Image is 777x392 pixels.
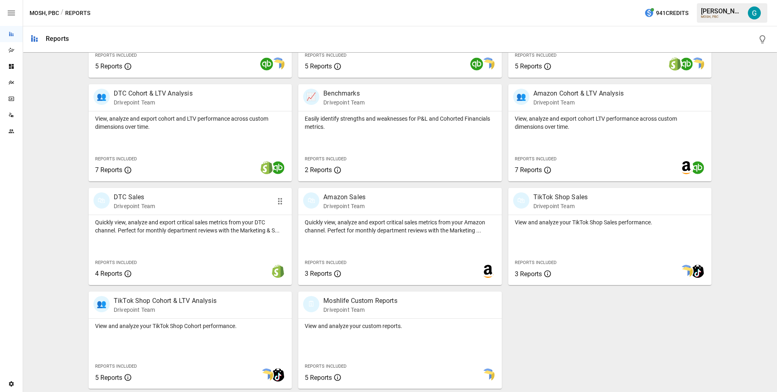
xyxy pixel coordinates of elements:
img: smart model [691,58,704,70]
img: amazon [680,161,693,174]
span: 5 Reports [95,62,122,70]
span: 5 Reports [515,62,542,70]
span: Reports Included [305,53,346,58]
span: 5 Reports [305,62,332,70]
p: Drivepoint Team [114,98,193,107]
img: quickbooks [470,58,483,70]
p: Drivepoint Team [323,306,397,314]
span: Reports Included [95,260,137,265]
div: [PERSON_NAME] [701,7,743,15]
img: quickbooks [260,58,273,70]
p: Moshlife Custom Reports [323,296,397,306]
div: 🛍 [513,192,529,209]
div: 📈 [303,89,319,105]
p: Easily identify strengths and weaknesses for P&L and Cohorted Financials metrics. [305,115,495,131]
img: smart model [260,369,273,381]
p: Quickly view, analyze and export critical sales metrics from your DTC channel. Perfect for monthl... [95,218,285,234]
img: tiktok [691,265,704,278]
img: amazon [482,265,495,278]
img: Gavin Acres [748,6,761,19]
span: Reports Included [95,53,137,58]
img: shopify [669,58,681,70]
img: shopify [272,265,284,278]
img: smart model [482,369,495,381]
p: View, analyze and export cohort LTV performance across custom dimensions over time. [515,115,705,131]
img: smart model [680,265,693,278]
p: Drivepoint Team [114,202,155,210]
div: 👥 [93,296,110,312]
span: 5 Reports [95,374,122,381]
span: 5 Reports [305,374,332,381]
img: quickbooks [680,58,693,70]
p: TikTok Shop Cohort & LTV Analysis [114,296,217,306]
span: 3 Reports [305,270,332,277]
p: Drivepoint Team [533,98,624,107]
span: Reports Included [305,364,346,369]
button: Gavin Acres [743,2,766,24]
span: 941 Credits [656,8,688,18]
p: View and analyze your custom reports. [305,322,495,330]
span: 4 Reports [95,270,122,277]
p: View and analyze your TikTok Shop Cohort performance. [95,322,285,330]
span: 3 Reports [515,270,542,278]
img: quickbooks [691,161,704,174]
p: DTC Cohort & LTV Analysis [114,89,193,98]
p: View and analyze your TikTok Shop Sales performance. [515,218,705,226]
p: Drivepoint Team [114,306,217,314]
p: Quickly view, analyze and export critical sales metrics from your Amazon channel. Perfect for mon... [305,218,495,234]
div: MOSH, PBC [701,15,743,19]
p: View, analyze and export cohort and LTV performance across custom dimensions over time. [95,115,285,131]
img: tiktok [272,369,284,381]
p: Amazon Cohort & LTV Analysis [533,89,624,98]
p: Amazon Sales [323,192,365,202]
span: 7 Reports [515,166,542,174]
img: smart model [272,58,284,70]
p: TikTok Shop Sales [533,192,588,202]
button: 941Credits [641,6,692,21]
p: Benchmarks [323,89,365,98]
span: Reports Included [515,156,556,162]
span: Reports Included [515,260,556,265]
span: Reports Included [95,156,137,162]
img: smart model [482,58,495,70]
div: 🗓 [303,296,319,312]
span: 7 Reports [95,166,122,174]
span: Reports Included [305,260,346,265]
div: 👥 [93,89,110,105]
span: Reports Included [95,364,137,369]
p: Drivepoint Team [323,202,365,210]
div: Reports [46,35,69,43]
p: Drivepoint Team [323,98,365,107]
p: Drivepoint Team [533,202,588,210]
p: DTC Sales [114,192,155,202]
button: MOSH, PBC [30,8,59,18]
span: 2 Reports [305,166,332,174]
div: 👥 [513,89,529,105]
span: Reports Included [515,53,556,58]
span: Reports Included [305,156,346,162]
div: 🛍 [93,192,110,209]
div: 🛍 [303,192,319,209]
div: / [61,8,64,18]
img: shopify [260,161,273,174]
img: quickbooks [272,161,284,174]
